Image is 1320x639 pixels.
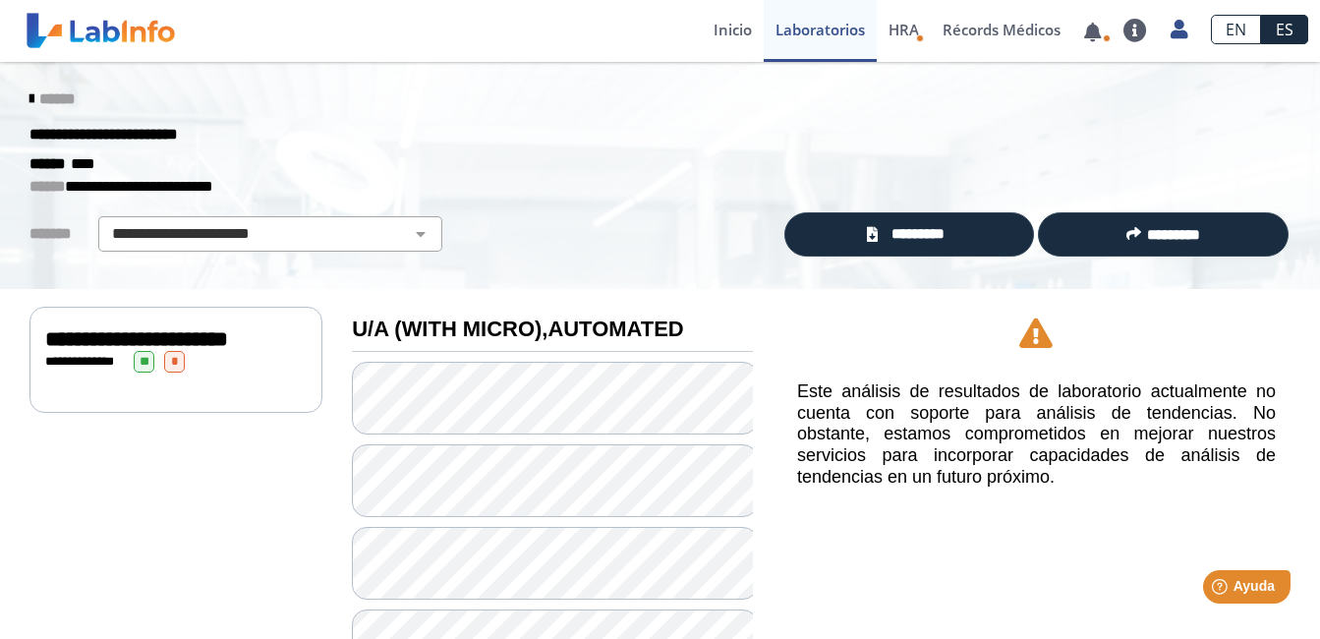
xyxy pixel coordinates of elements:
a: ES [1261,15,1308,44]
a: EN [1211,15,1261,44]
b: U/A (WITH MICRO),AUTOMATED [352,317,683,341]
h5: Este análisis de resultados de laboratorio actualmente no cuenta con soporte para análisis de ten... [797,381,1276,488]
span: HRA [889,20,919,39]
iframe: Help widget launcher [1145,562,1298,617]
